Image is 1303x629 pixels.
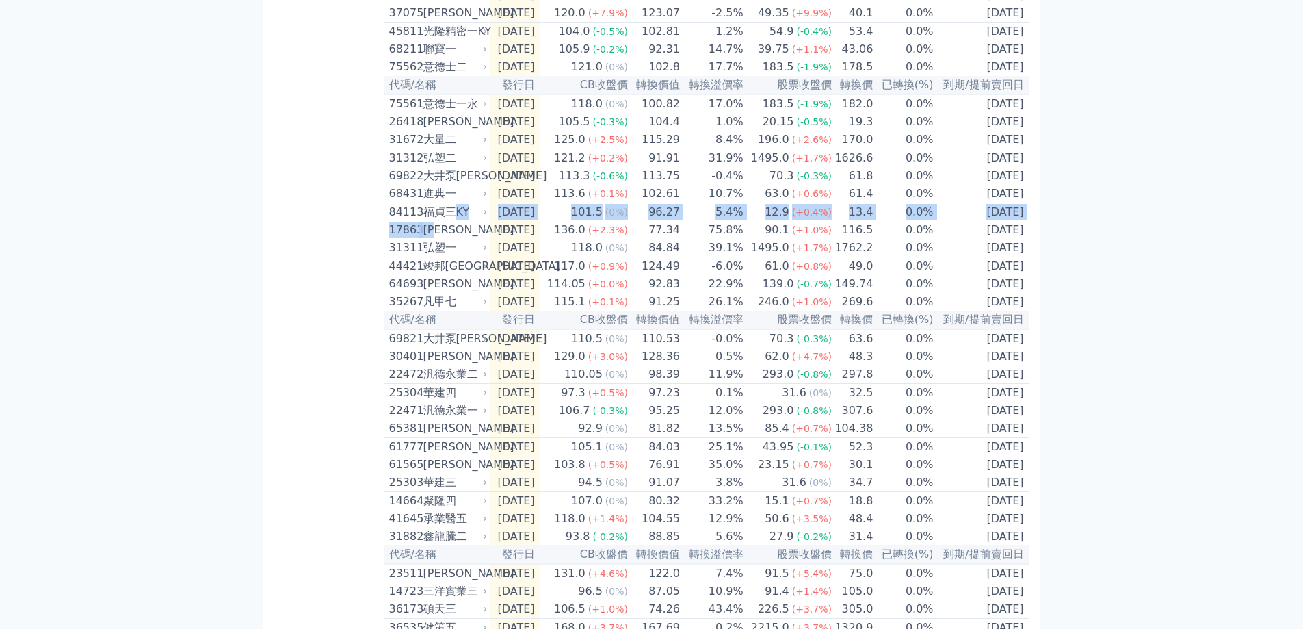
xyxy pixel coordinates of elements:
td: 0.0% [873,420,934,438]
div: 37075 [389,5,420,21]
td: -0.4% [681,167,744,185]
td: 0.1% [681,384,744,402]
th: 發行日 [490,311,540,329]
td: [DATE] [934,348,1029,365]
span: (+2.3%) [588,224,628,235]
td: 96.27 [629,203,681,222]
span: (-0.4%) [796,26,832,37]
td: 307.6 [832,402,873,420]
td: [DATE] [490,40,540,58]
td: 149.74 [832,275,873,293]
td: [DATE] [490,257,540,276]
div: 115.1 [551,294,588,310]
td: 43.06 [832,40,873,58]
td: 95.25 [629,402,681,420]
td: 11.9% [681,365,744,384]
span: (-0.5%) [592,26,628,37]
td: [DATE] [490,402,540,420]
td: [DATE] [490,4,540,23]
td: 12.0% [681,402,744,420]
div: 汎德永業一 [423,402,485,419]
td: [DATE] [934,420,1029,438]
div: [PERSON_NAME] [423,276,485,292]
td: 77.34 [629,221,681,239]
td: 100.82 [629,94,681,113]
div: 43.95 [760,439,797,455]
div: 246.0 [755,294,792,310]
td: 91.91 [629,149,681,168]
td: [DATE] [490,239,540,257]
td: [DATE] [490,384,540,402]
td: [DATE] [490,420,540,438]
div: 62.0 [762,348,792,365]
span: (-0.6%) [592,170,628,181]
td: 91.25 [629,293,681,311]
div: 110.5 [568,331,605,347]
td: 0.0% [873,149,934,168]
div: 華建四 [423,385,485,401]
div: 92.9 [575,420,605,437]
div: 69822 [389,168,420,184]
td: 297.8 [832,365,873,384]
th: 發行日 [490,76,540,94]
td: [DATE] [490,203,540,222]
td: [DATE] [490,365,540,384]
td: 13.4 [832,203,873,222]
td: 39.1% [681,239,744,257]
span: (+0.1%) [588,296,628,307]
span: (+0.1%) [588,188,628,199]
td: 0.0% [873,113,934,131]
div: [PERSON_NAME] [423,348,485,365]
td: -6.0% [681,257,744,276]
td: 1.2% [681,23,744,41]
div: 293.0 [760,402,797,419]
div: 弘塑一 [423,240,485,256]
div: 120.0 [551,5,588,21]
div: 61777 [389,439,420,455]
td: [DATE] [934,329,1029,348]
div: 106.7 [556,402,593,419]
div: 183.5 [760,96,797,112]
td: 97.23 [629,384,681,402]
td: 0.0% [873,329,934,348]
div: 12.9 [762,204,792,220]
td: 1762.2 [832,239,873,257]
td: 0.0% [873,348,934,365]
td: 35.0% [681,456,744,474]
th: 到期/提前賣回日 [934,311,1029,329]
div: 31.6 [779,385,809,401]
span: (-1.9%) [796,62,832,73]
td: 98.39 [629,365,681,384]
td: 26.1% [681,293,744,311]
td: 14.7% [681,40,744,58]
td: [DATE] [490,113,540,131]
div: 139.0 [760,276,797,292]
iframe: Chat Widget [1235,563,1303,629]
td: 113.75 [629,167,681,185]
td: -2.5% [681,4,744,23]
div: 汎德永業二 [423,366,485,383]
span: (+1.7%) [792,242,832,253]
td: 92.31 [629,40,681,58]
td: 0.0% [873,185,934,203]
td: 84.03 [629,438,681,457]
div: 大量二 [423,131,485,148]
th: 代碼/名稱 [384,76,490,94]
td: [DATE] [490,149,540,168]
td: 25.1% [681,438,744,457]
div: 129.0 [551,348,588,365]
td: 178.5 [832,58,873,76]
td: [DATE] [934,149,1029,168]
td: [DATE] [934,167,1029,185]
div: 105.5 [556,114,593,130]
td: 104.38 [832,420,873,438]
span: (0%) [605,423,628,434]
td: 102.8 [629,58,681,76]
span: (0%) [809,387,832,398]
div: 85.4 [762,420,792,437]
td: [DATE] [490,348,540,365]
div: 114.05 [544,276,588,292]
span: (-0.3%) [592,116,628,127]
div: 1495.0 [748,240,792,256]
td: 102.61 [629,185,681,203]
